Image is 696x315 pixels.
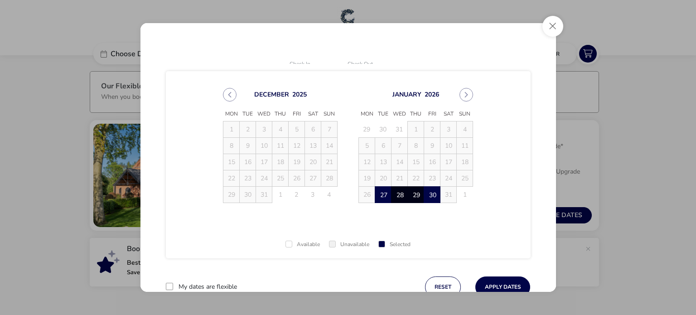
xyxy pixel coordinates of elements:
[240,121,256,137] td: 2
[457,154,473,170] td: 18
[223,121,240,137] td: 1
[375,186,391,203] td: 27
[425,90,439,98] button: Choose Year
[285,242,320,247] div: Available
[440,121,457,137] td: 3
[321,154,338,170] td: 21
[256,121,272,137] td: 3
[424,107,440,121] span: Fri
[272,121,289,137] td: 4
[179,284,237,290] label: My dates are flexible
[321,137,338,154] td: 14
[289,154,305,170] td: 19
[348,61,393,68] p: Check Out
[223,107,240,121] span: Mon
[408,170,424,186] td: 22
[457,121,473,137] td: 4
[440,170,457,186] td: 24
[215,77,481,214] div: Choose Date
[391,137,408,154] td: 7
[440,154,457,170] td: 17
[408,137,424,154] td: 8
[223,186,240,203] td: 29
[272,170,289,186] td: 25
[424,121,440,137] td: 2
[305,107,321,121] span: Sat
[292,90,307,98] button: Choose Year
[457,170,473,186] td: 25
[305,186,321,203] td: 3
[375,107,391,121] span: Tue
[240,107,256,121] span: Tue
[378,242,411,247] div: Selected
[256,107,272,121] span: Wed
[256,170,272,186] td: 24
[289,107,305,121] span: Fri
[475,276,530,298] button: Apply Dates
[457,186,473,203] td: 1
[305,170,321,186] td: 27
[408,154,424,170] td: 15
[321,107,338,121] span: Sun
[440,137,457,154] td: 10
[223,88,237,102] button: Previous Month
[408,121,424,137] td: 1
[457,137,473,154] td: 11
[375,121,391,137] td: 30
[359,121,375,137] td: 29
[375,137,391,154] td: 6
[440,107,457,121] span: Sat
[223,154,240,170] td: 15
[359,170,375,186] td: 19
[289,186,305,203] td: 2
[392,90,421,98] button: Choose Month
[408,186,424,203] td: 29
[359,154,375,170] td: 12
[272,154,289,170] td: 18
[359,186,375,203] td: 26
[425,276,461,298] button: reset
[321,170,338,186] td: 28
[272,107,289,121] span: Thu
[272,137,289,154] td: 11
[240,170,256,186] td: 23
[457,107,473,121] span: Sun
[240,186,256,203] td: 30
[391,121,408,137] td: 31
[256,186,272,203] td: 31
[440,186,457,203] td: 31
[459,88,473,102] button: Next Month
[424,154,440,170] td: 16
[391,186,408,203] td: 28
[424,170,440,186] td: 23
[290,61,335,68] p: Check In
[240,137,256,154] td: 9
[424,137,440,154] td: 9
[391,170,408,186] td: 21
[240,154,256,170] td: 16
[289,121,305,137] td: 5
[289,137,305,154] td: 12
[256,137,272,154] td: 10
[408,107,424,121] span: Thu
[391,154,408,170] td: 14
[424,186,440,203] td: 30
[254,90,289,98] button: Choose Month
[359,137,375,154] td: 5
[359,107,375,121] span: Mon
[321,121,338,137] td: 7
[329,242,369,247] div: Unavailable
[305,137,321,154] td: 13
[223,137,240,154] td: 8
[289,170,305,186] td: 26
[256,154,272,170] td: 17
[272,186,289,203] td: 1
[542,16,563,37] button: Close
[425,187,440,203] span: 30
[375,170,391,186] td: 20
[321,186,338,203] td: 4
[375,154,391,170] td: 13
[305,154,321,170] td: 20
[391,107,408,121] span: Wed
[305,121,321,137] td: 6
